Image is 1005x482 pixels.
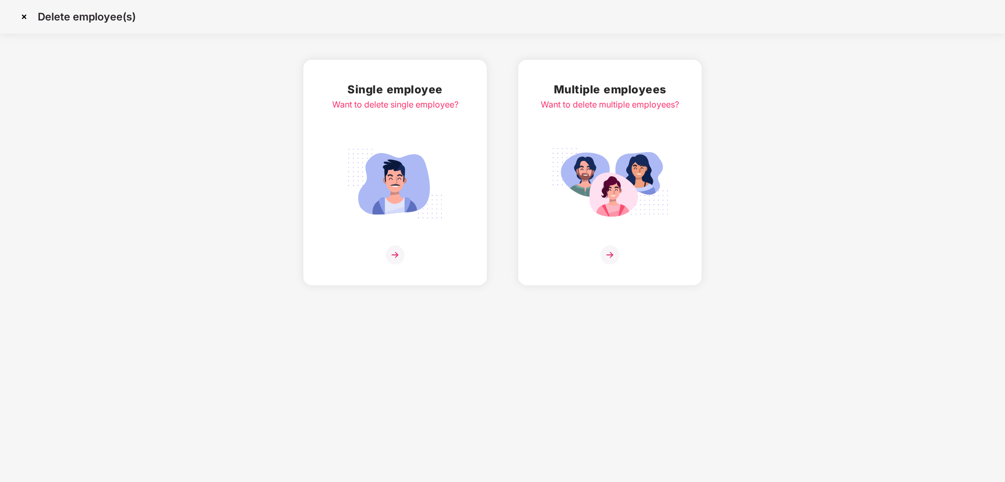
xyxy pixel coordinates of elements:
img: svg+xml;base64,PHN2ZyB4bWxucz0iaHR0cDovL3d3dy53My5vcmcvMjAwMC9zdmciIHdpZHRoPSIzNiIgaGVpZ2h0PSIzNi... [386,245,405,264]
img: svg+xml;base64,PHN2ZyB4bWxucz0iaHR0cDovL3d3dy53My5vcmcvMjAwMC9zdmciIGlkPSJTaW5nbGVfZW1wbG95ZWUiIH... [336,143,454,224]
div: Want to delete multiple employees? [541,98,679,111]
p: Delete employee(s) [38,10,136,23]
h2: Multiple employees [541,81,679,98]
img: svg+xml;base64,PHN2ZyB4bWxucz0iaHR0cDovL3d3dy53My5vcmcvMjAwMC9zdmciIGlkPSJNdWx0aXBsZV9lbXBsb3llZS... [551,143,669,224]
div: Want to delete single employee? [332,98,458,111]
h2: Single employee [332,81,458,98]
img: svg+xml;base64,PHN2ZyB4bWxucz0iaHR0cDovL3d3dy53My5vcmcvMjAwMC9zdmciIHdpZHRoPSIzNiIgaGVpZ2h0PSIzNi... [600,245,619,264]
img: svg+xml;base64,PHN2ZyBpZD0iQ3Jvc3MtMzJ4MzIiIHhtbG5zPSJodHRwOi8vd3d3LnczLm9yZy8yMDAwL3N2ZyIgd2lkdG... [16,8,32,25]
